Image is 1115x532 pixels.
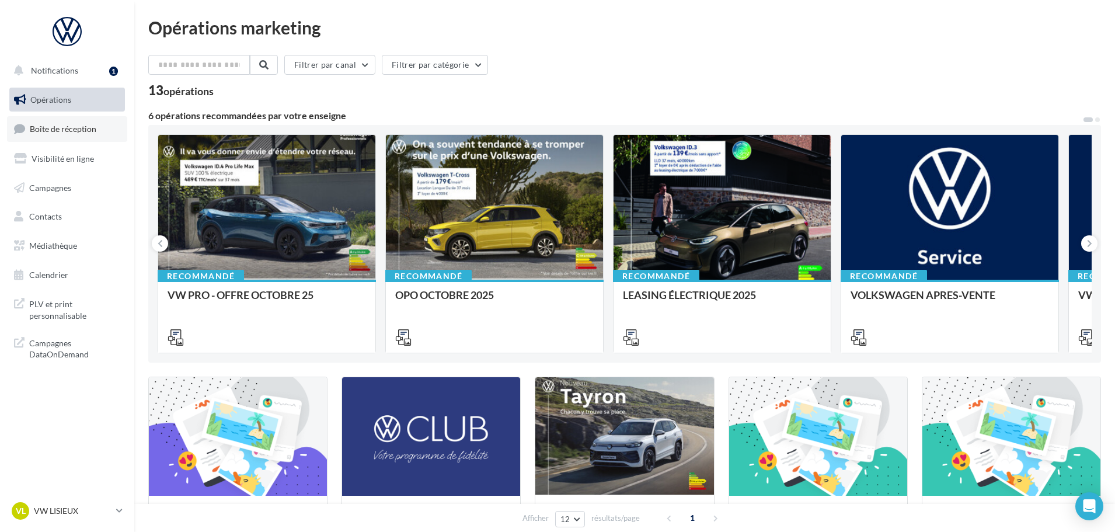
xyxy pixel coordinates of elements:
div: 1 [109,67,118,76]
a: PLV et print personnalisable [7,291,127,326]
a: Visibilité en ligne [7,147,127,171]
a: Opérations [7,88,127,112]
span: Boîte de réception [30,124,96,134]
div: Recommandé [841,270,927,283]
div: Opérations marketing [148,19,1101,36]
div: VOLKSWAGEN APRES-VENTE [851,289,1049,312]
a: Boîte de réception [7,116,127,141]
div: Open Intercom Messenger [1075,492,1103,520]
div: Recommandé [158,270,244,283]
div: opérations [163,86,214,96]
span: Afficher [522,513,549,524]
div: VW PRO - OFFRE OCTOBRE 25 [168,289,366,312]
span: Notifications [31,65,78,75]
button: Filtrer par catégorie [382,55,488,75]
span: Opérations [30,95,71,105]
a: Calendrier [7,263,127,287]
div: 6 opérations recommandées par votre enseigne [148,111,1082,120]
span: Visibilité en ligne [32,154,94,164]
a: Campagnes DataOnDemand [7,331,127,365]
span: Campagnes [29,182,71,192]
div: Recommandé [385,270,472,283]
span: Calendrier [29,270,68,280]
span: Campagnes DataOnDemand [29,335,120,360]
span: VL [16,505,26,517]
div: OPO OCTOBRE 2025 [395,289,594,312]
button: Filtrer par canal [284,55,375,75]
button: 12 [555,511,585,527]
a: Campagnes [7,176,127,200]
button: Notifications 1 [7,58,123,83]
span: PLV et print personnalisable [29,296,120,321]
a: VL VW LISIEUX [9,500,125,522]
a: Médiathèque [7,234,127,258]
span: Médiathèque [29,241,77,251]
div: LEASING ÉLECTRIQUE 2025 [623,289,821,312]
p: VW LISIEUX [34,505,111,517]
span: Contacts [29,211,62,221]
span: résultats/page [591,513,640,524]
a: Contacts [7,204,127,229]
div: 13 [148,84,214,97]
div: Recommandé [613,270,699,283]
span: 12 [560,514,570,524]
span: 1 [683,509,702,527]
